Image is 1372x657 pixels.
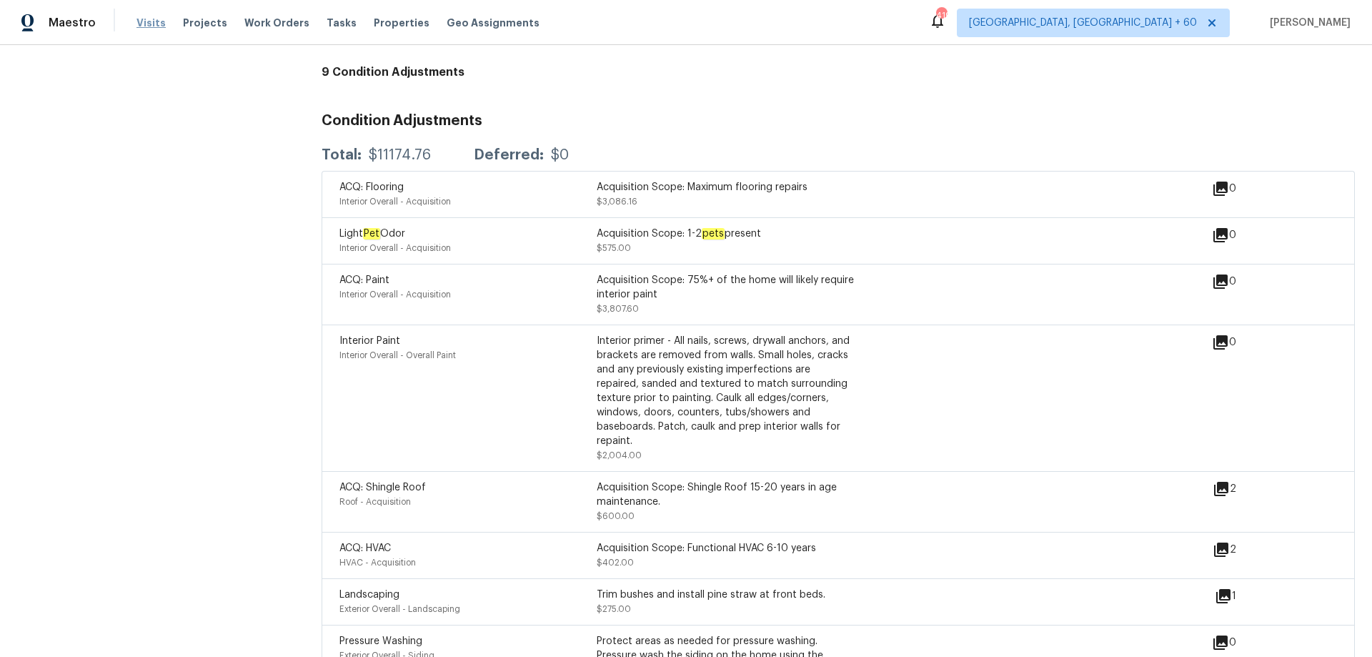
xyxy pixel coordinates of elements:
div: 419 [936,9,946,23]
span: Geo Assignments [447,16,540,30]
span: ACQ: Flooring [339,182,404,192]
div: Total: [322,148,362,162]
span: $2,004.00 [597,451,642,460]
span: Light Odor [339,228,405,239]
span: $575.00 [597,244,631,252]
div: Acquisition Scope: 75%+ of the home will likely require interior paint [597,273,854,302]
div: 0 [1212,273,1282,290]
span: ACQ: HVAC [339,543,391,553]
h3: Condition Adjustments [322,114,1355,128]
div: 1 [1215,588,1282,605]
span: [PERSON_NAME] [1264,16,1351,30]
span: $600.00 [597,512,635,520]
div: 2 [1213,480,1282,498]
h4: 9 Condition Adjustments [322,65,1355,79]
span: Pressure Washing [339,636,422,646]
span: Interior Overall - Acquisition [339,290,451,299]
span: Maestro [49,16,96,30]
span: Tasks [327,18,357,28]
div: Acquisition Scope: Functional HVAC 6-10 years [597,541,854,555]
em: pets [702,228,725,239]
span: Projects [183,16,227,30]
span: $3,086.16 [597,197,637,206]
span: Visits [136,16,166,30]
span: ACQ: Shingle Roof [339,483,426,493]
div: Deferred: [474,148,544,162]
span: $275.00 [597,605,631,613]
div: Trim bushes and install pine straw at front beds. [597,588,854,602]
em: Pet [363,228,380,239]
div: 0 [1212,634,1282,651]
span: Interior Paint [339,336,400,346]
span: Exterior Overall - Landscaping [339,605,460,613]
span: HVAC - Acquisition [339,558,416,567]
div: Acquisition Scope: Maximum flooring repairs [597,180,854,194]
div: Acquisition Scope: Shingle Roof 15-20 years in age maintenance. [597,480,854,509]
div: $0 [551,148,569,162]
span: [GEOGRAPHIC_DATA], [GEOGRAPHIC_DATA] + 60 [969,16,1197,30]
span: Landscaping [339,590,399,600]
span: Properties [374,16,429,30]
span: ACQ: Paint [339,275,389,285]
span: Interior Overall - Overall Paint [339,351,456,360]
span: Interior Overall - Acquisition [339,244,451,252]
div: 0 [1212,334,1282,351]
div: 0 [1212,180,1282,197]
span: Work Orders [244,16,309,30]
span: $3,807.60 [597,305,639,313]
div: $11174.76 [369,148,431,162]
span: $402.00 [597,558,634,567]
div: Interior primer - All nails, screws, drywall anchors, and brackets are removed from walls. Small ... [597,334,854,448]
div: 2 [1213,541,1282,558]
span: Roof - Acquisition [339,498,411,506]
span: Interior Overall - Acquisition [339,197,451,206]
div: Acquisition Scope: 1-2 present [597,227,854,241]
div: 0 [1212,227,1282,244]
